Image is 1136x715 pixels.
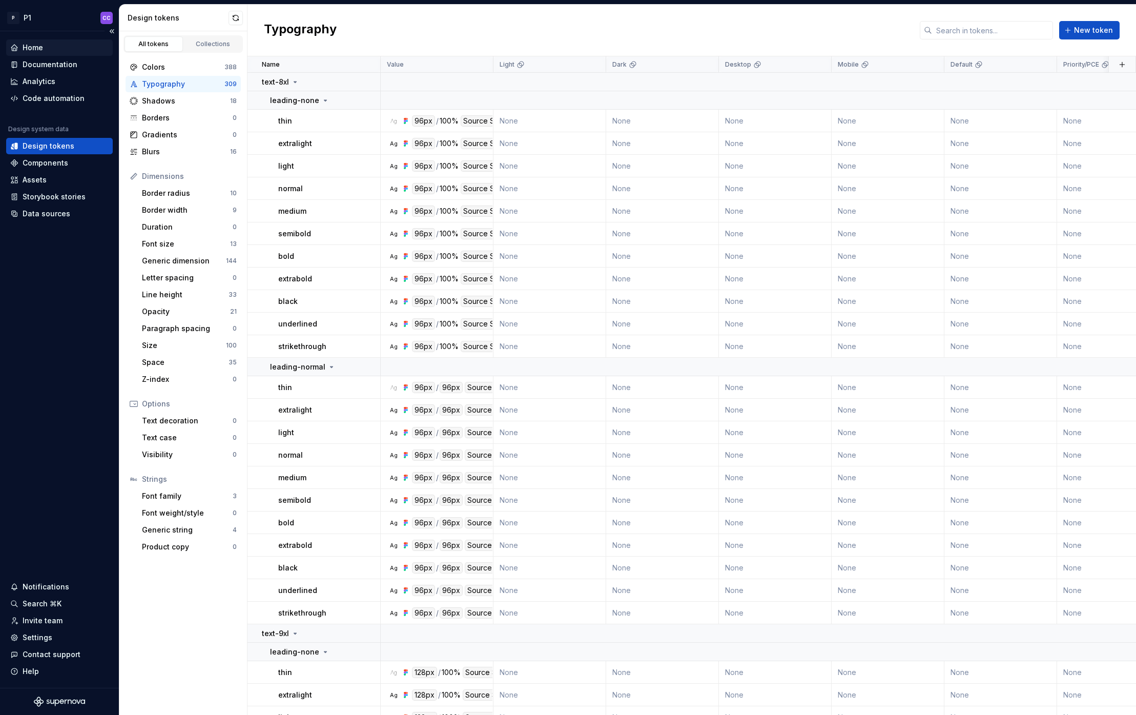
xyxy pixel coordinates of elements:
[944,313,1057,335] td: None
[233,375,237,383] div: 0
[944,245,1057,268] td: None
[932,21,1053,39] input: Search in tokens...
[6,612,113,629] a: Invite team
[832,132,944,155] td: None
[138,488,241,504] a: Font family3
[233,417,237,425] div: 0
[389,668,398,677] div: Ag
[128,40,179,48] div: All tokens
[233,206,237,214] div: 9
[606,177,719,200] td: None
[832,177,944,200] td: None
[138,354,241,371] a: Space35
[389,586,398,595] div: Ag
[128,13,229,23] div: Design tokens
[719,268,832,290] td: None
[436,273,439,284] div: /
[270,95,319,106] p: leading-none
[142,508,233,518] div: Font weight/style
[233,274,237,282] div: 0
[389,139,398,148] div: Ag
[142,525,233,535] div: Generic string
[138,430,241,446] a: Text case0
[832,376,944,399] td: None
[233,131,237,139] div: 0
[6,138,113,154] a: Design tokens
[493,376,606,399] td: None
[389,230,398,238] div: Ag
[23,141,74,151] div: Design tokens
[278,296,298,307] p: black
[436,206,439,217] div: /
[412,115,435,127] div: 96px
[461,251,515,262] div: Source Sans 3
[465,404,519,416] div: Source Sans 3
[142,239,230,249] div: Font size
[23,93,85,104] div: Code automation
[142,62,224,72] div: Colors
[142,147,230,157] div: Blurs
[832,110,944,132] td: None
[389,406,398,414] div: Ag
[23,649,80,660] div: Contact support
[951,60,973,69] p: Default
[436,296,439,307] div: /
[278,341,326,352] p: strikethrough
[142,340,226,351] div: Size
[606,132,719,155] td: None
[233,509,237,517] div: 0
[944,155,1057,177] td: None
[412,404,435,416] div: 96px
[6,39,113,56] a: Home
[493,222,606,245] td: None
[440,251,459,262] div: 100%
[389,162,398,170] div: Ag
[138,236,241,252] a: Font size13
[944,376,1057,399] td: None
[142,542,233,552] div: Product copy
[606,290,719,313] td: None
[188,40,239,48] div: Collections
[138,202,241,218] a: Border width9
[34,697,85,707] svg: Supernova Logo
[23,59,77,70] div: Documentation
[832,200,944,222] td: None
[719,110,832,132] td: None
[6,56,113,73] a: Documentation
[23,582,69,592] div: Notifications
[389,117,398,125] div: Ag
[436,318,439,330] div: /
[461,138,515,149] div: Source Sans 3
[440,138,459,149] div: 100%
[142,79,224,89] div: Typography
[1074,25,1113,35] span: New token
[142,323,233,334] div: Paragraph spacing
[105,24,119,38] button: Collapse sidebar
[142,273,233,283] div: Letter spacing
[142,205,233,215] div: Border width
[142,130,233,140] div: Gradients
[944,200,1057,222] td: None
[832,290,944,313] td: None
[229,291,237,299] div: 33
[606,313,719,335] td: None
[1063,60,1099,69] p: Priority/PCE
[138,303,241,320] a: Opacity21
[436,115,439,127] div: /
[461,160,515,172] div: Source Sans 3
[436,341,439,352] div: /
[233,114,237,122] div: 0
[461,273,515,284] div: Source Sans 3
[230,148,237,156] div: 16
[944,177,1057,200] td: None
[436,160,439,172] div: /
[412,296,435,307] div: 96px
[1059,21,1120,39] button: New token
[436,382,439,393] div: /
[436,404,439,416] div: /
[6,73,113,90] a: Analytics
[23,616,63,626] div: Invite team
[412,382,435,393] div: 96px
[461,206,515,217] div: Source Sans 3
[832,222,944,245] td: None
